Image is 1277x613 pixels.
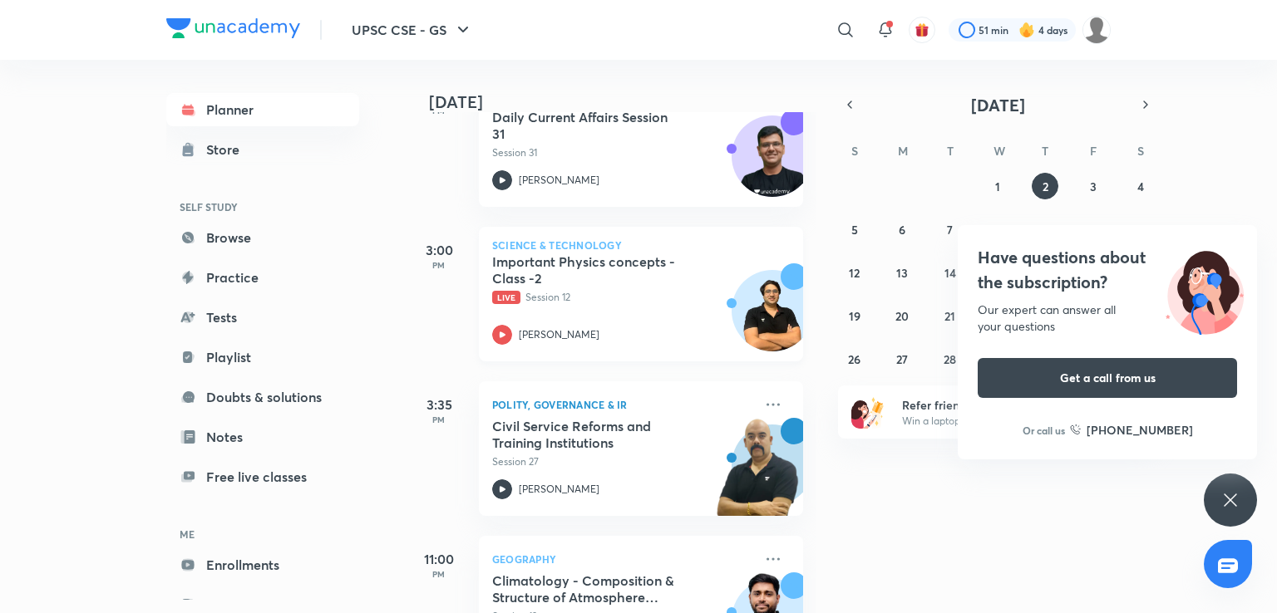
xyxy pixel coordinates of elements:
[841,346,868,372] button: October 26, 2025
[1090,179,1097,194] abbr: October 3, 2025
[406,105,472,115] p: PM
[732,279,812,359] img: Avatar
[978,245,1237,295] h4: Have questions about the subscription?
[1137,179,1144,194] abbr: October 4, 2025
[971,94,1025,116] span: [DATE]
[1087,421,1193,439] h6: [PHONE_NUMBER]
[937,216,964,243] button: October 7, 2025
[994,222,1001,238] abbr: October 8, 2025
[406,260,472,270] p: PM
[1032,216,1058,243] button: October 9, 2025
[1043,179,1048,194] abbr: October 2, 2025
[166,18,300,38] img: Company Logo
[915,22,929,37] img: avatar
[492,290,753,305] p: Session 12
[166,341,359,374] a: Playlist
[166,460,359,493] a: Free live classes
[1127,216,1154,243] button: October 11, 2025
[993,143,1005,159] abbr: Wednesday
[492,145,753,160] p: Session 31
[896,265,908,281] abbr: October 13, 2025
[841,302,868,329] button: October 19, 2025
[851,222,858,238] abbr: October 5, 2025
[492,240,790,250] p: Science & Technology
[1136,222,1146,238] abbr: October 11, 2025
[1018,22,1035,38] img: streak
[206,140,249,159] div: Store
[937,259,964,286] button: October 14, 2025
[406,414,472,424] p: PM
[947,143,954,159] abbr: Tuesday
[895,308,909,324] abbr: October 20, 2025
[492,572,699,606] h5: Climatology - Composition & Structure of Atmosphere Doubt Clearing Session
[889,302,915,329] button: October 20, 2025
[889,259,915,286] button: October 13, 2025
[166,261,359,294] a: Practice
[166,301,359,334] a: Tests
[899,222,905,238] abbr: October 6, 2025
[944,265,956,281] abbr: October 14, 2025
[995,179,1000,194] abbr: October 1, 2025
[944,351,956,367] abbr: October 28, 2025
[898,143,908,159] abbr: Monday
[1087,222,1099,238] abbr: October 10, 2025
[849,265,860,281] abbr: October 12, 2025
[851,395,885,429] img: referral
[492,109,699,142] h5: Daily Current Affairs Session 31
[849,308,860,324] abbr: October 19, 2025
[166,380,359,414] a: Doubts & solutions
[1152,245,1257,335] img: ttu_illustration_new.svg
[1032,173,1058,199] button: October 2, 2025
[1137,143,1144,159] abbr: Saturday
[406,549,472,569] h5: 11:00
[166,18,300,42] a: Company Logo
[947,222,953,238] abbr: October 7, 2025
[166,221,359,254] a: Browse
[851,143,858,159] abbr: Sunday
[406,569,472,579] p: PM
[1080,173,1107,199] button: October 3, 2025
[848,351,860,367] abbr: October 26, 2025
[406,240,472,260] h5: 3:00
[902,396,1107,414] h6: Refer friends
[937,302,964,329] button: October 21, 2025
[492,395,753,414] p: Polity, Governance & IR
[1023,423,1065,438] p: Or call us
[944,308,955,324] abbr: October 21, 2025
[896,351,908,367] abbr: October 27, 2025
[342,13,483,47] button: UPSC CSE - GS
[492,549,753,569] p: Geography
[841,259,868,286] button: October 12, 2025
[978,302,1237,335] div: Our expert can answer all your questions
[492,418,699,451] h5: Civil Service Reforms and Training Institutions
[166,548,359,581] a: Enrollments
[984,216,1011,243] button: October 8, 2025
[406,395,472,414] h5: 3:35
[492,253,699,287] h5: Important Physics concepts - Class -2
[492,291,520,304] span: Live
[1042,143,1048,159] abbr: Thursday
[1080,216,1107,243] button: October 10, 2025
[861,93,1134,116] button: [DATE]
[1042,222,1048,238] abbr: October 9, 2025
[519,173,599,188] p: [PERSON_NAME]
[429,92,820,112] h4: [DATE]
[902,414,1107,429] p: Win a laptop, vouchers & more
[519,482,599,497] p: [PERSON_NAME]
[1082,16,1111,44] img: Kiran Saini
[1070,421,1193,439] a: [PHONE_NUMBER]
[712,418,803,532] img: unacademy
[519,327,599,342] p: [PERSON_NAME]
[841,216,868,243] button: October 5, 2025
[166,193,359,221] h6: SELF STUDY
[984,173,1011,199] button: October 1, 2025
[732,125,812,204] img: Avatar
[166,93,359,126] a: Planner
[909,17,935,43] button: avatar
[889,346,915,372] button: October 27, 2025
[889,216,915,243] button: October 6, 2025
[166,520,359,548] h6: ME
[492,454,753,469] p: Session 27
[166,420,359,454] a: Notes
[937,346,964,372] button: October 28, 2025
